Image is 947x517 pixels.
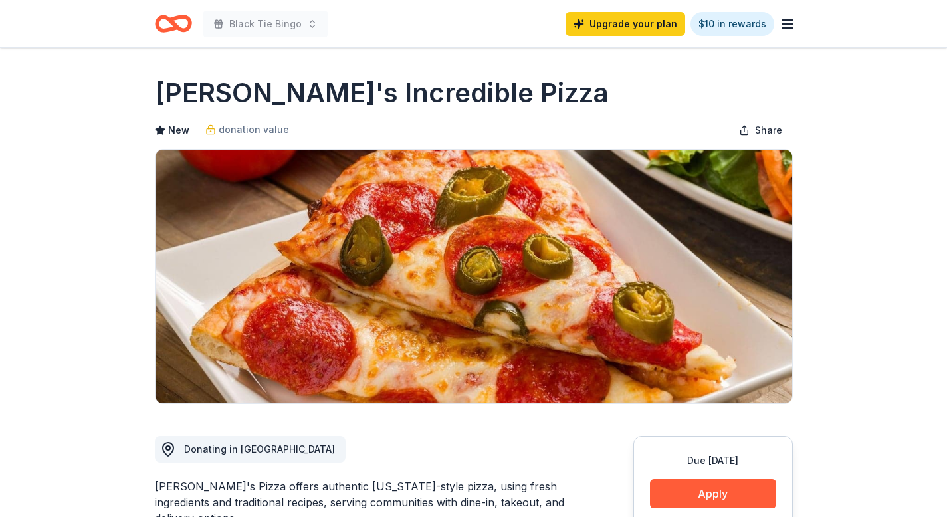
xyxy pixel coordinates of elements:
span: Donating in [GEOGRAPHIC_DATA] [184,443,335,455]
img: Image for John's Incredible Pizza [156,150,792,403]
span: donation value [219,122,289,138]
a: $10 in rewards [690,12,774,36]
h1: [PERSON_NAME]'s Incredible Pizza [155,74,609,112]
a: Home [155,8,192,39]
a: donation value [205,122,289,138]
button: Black Tie Bingo [203,11,328,37]
span: Share [755,122,782,138]
a: Upgrade your plan [566,12,685,36]
button: Share [728,117,793,144]
span: New [168,122,189,138]
button: Apply [650,479,776,508]
div: Due [DATE] [650,453,776,468]
span: Black Tie Bingo [229,16,302,32]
